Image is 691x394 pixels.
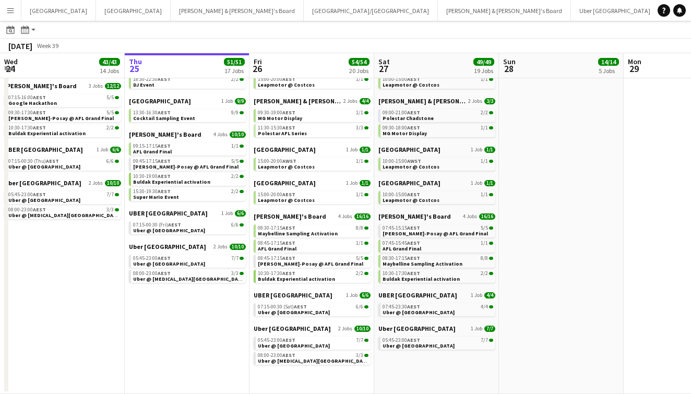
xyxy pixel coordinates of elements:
[231,222,239,228] span: 6/6
[282,191,295,198] span: AEST
[133,227,205,234] span: Uber @ Melbourne Airport
[96,1,171,21] button: [GEOGRAPHIC_DATA]
[133,77,171,82] span: 18:30-22:30
[360,180,371,186] span: 1/1
[407,158,421,164] span: AWST
[254,97,371,105] a: [PERSON_NAME] & [PERSON_NAME]'s Board2 Jobs4/4
[129,209,208,217] span: UBER Melbourne
[481,256,488,261] span: 8/8
[481,192,488,197] span: 1/1
[378,212,495,220] a: [PERSON_NAME]'s Board4 Jobs16/16
[383,197,439,204] span: Leapmotor @ Costcos
[33,124,46,131] span: AEST
[378,291,495,325] div: UBER [GEOGRAPHIC_DATA]1 Job4/407:45-23:30AEST4/4Uber @ [GEOGRAPHIC_DATA]
[356,159,363,164] span: 1/1
[254,179,371,212] div: [GEOGRAPHIC_DATA]1 Job1/115:00-20:00AEST1/1Leapmotor @ Costcos
[571,1,659,21] button: Uber [GEOGRAPHIC_DATA]
[383,271,420,276] span: 10:30-17:30
[213,244,228,250] span: 2 Jobs
[378,97,466,105] span: Neil & Jenny's Board
[254,291,371,325] div: UBER [GEOGRAPHIC_DATA]1 Job6/607:15-00:30 (Sat)AEST6/6Uber @ [GEOGRAPHIC_DATA]
[383,309,455,316] span: Uber @ Melbourne Airport
[346,180,358,186] span: 1 Job
[235,98,246,104] span: 9/9
[481,304,488,309] span: 4/4
[231,174,239,179] span: 2/2
[106,125,114,130] span: 2/2
[254,146,371,153] a: [GEOGRAPHIC_DATA]1 Job1/1
[282,224,295,231] span: AEST
[438,1,571,21] button: [PERSON_NAME] & [PERSON_NAME]'s Board
[407,109,420,116] span: AEST
[258,115,302,122] span: MG Motor Display
[97,147,108,153] span: 1 Job
[129,209,246,217] a: UBER [GEOGRAPHIC_DATA]1 Job6/6
[133,255,244,267] a: 05:45-23:00AEST7/7Uber @ [GEOGRAPHIC_DATA]
[356,241,363,246] span: 1/1
[133,178,210,185] span: Buldak Experiential activation
[383,81,439,88] span: Leapmotor @ Costcos
[105,83,121,89] span: 12/12
[258,130,307,137] span: Polestar AFL Series
[158,142,171,149] span: AEST
[282,76,295,82] span: AEST
[407,191,420,198] span: AEST
[106,192,114,197] span: 7/7
[158,109,171,116] span: AEST
[254,97,341,105] span: Neil & Jenny's Board
[4,179,81,187] span: Uber Sydney
[133,159,171,164] span: 09:45-17:15
[282,109,295,116] span: AEST
[378,291,495,299] a: UBER [GEOGRAPHIC_DATA]1 Job4/4
[481,77,488,82] span: 1/1
[133,276,246,282] span: Uber @ T3 Sydney Domestic Airport
[254,291,332,299] span: UBER Melbourne
[258,353,295,358] span: 08:00-23:00
[484,98,495,104] span: 3/3
[133,260,205,267] span: Uber @ T1 Sydney International Airport
[129,97,246,105] a: [GEOGRAPHIC_DATA]1 Job9/9
[8,207,46,212] span: 08:00-23:00
[356,110,363,115] span: 1/1
[383,115,434,122] span: Polestar Chadstone
[133,222,181,228] span: 07:15-00:30 (Fri)
[231,189,239,194] span: 2/2
[383,342,455,349] span: Uber @ T1 Sydney International Airport
[360,98,371,104] span: 4/4
[481,271,488,276] span: 2/2
[158,173,171,180] span: AEST
[8,197,80,204] span: Uber @ T1 Sydney International Airport
[354,213,371,220] span: 16/16
[258,191,368,203] a: 15:00-20:00AEST1/1Leapmotor @ Costcos
[158,188,171,195] span: AEST
[258,337,368,349] a: 05:45-23:00AEST7/7Uber @ [GEOGRAPHIC_DATA]
[33,94,46,101] span: AEST
[129,97,191,105] span: Sydney
[258,124,368,136] a: 11:30-15:30AEST3/3Polestar AFL Series
[158,270,171,277] span: AEST
[106,110,114,115] span: 5/5
[484,326,495,332] span: 7/7
[258,76,368,88] a: 15:00-20:00AEST1/1Leapmotor @ Costcos
[338,213,352,220] span: 4 Jobs
[258,245,296,252] span: AFL Grand Final
[21,1,96,21] button: [GEOGRAPHIC_DATA]
[383,76,493,88] a: 10:00-15:00AEST1/1Leapmotor @ Costcos
[89,83,103,89] span: 3 Jobs
[258,357,371,364] span: Uber @ T3 Sydney Domestic Airport
[106,159,114,164] span: 6/6
[133,81,154,88] span: DJ Event
[383,260,462,267] span: Maybelline Sampling Activation
[129,57,142,66] span: Thu
[4,179,121,221] div: Uber [GEOGRAPHIC_DATA]2 Jobs10/1005:45-23:00AEST7/7Uber @ [GEOGRAPHIC_DATA]08:00-23:00AEST3/3Uber...
[133,189,171,194] span: 15:30-19:30
[383,256,420,261] span: 08:30-17:15
[133,256,171,261] span: 05:45-23:00
[254,325,331,332] span: Uber Sydney
[129,243,206,250] span: Uber Sydney
[378,179,440,187] span: Sydney
[407,270,420,277] span: AEST
[383,191,493,203] a: 10:00-15:00AEST1/1Leapmotor @ Costcos
[4,82,77,90] span: Tennille's Board
[133,109,244,121] a: 13:30-16:30AEST9/9Cocktail Sampling Event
